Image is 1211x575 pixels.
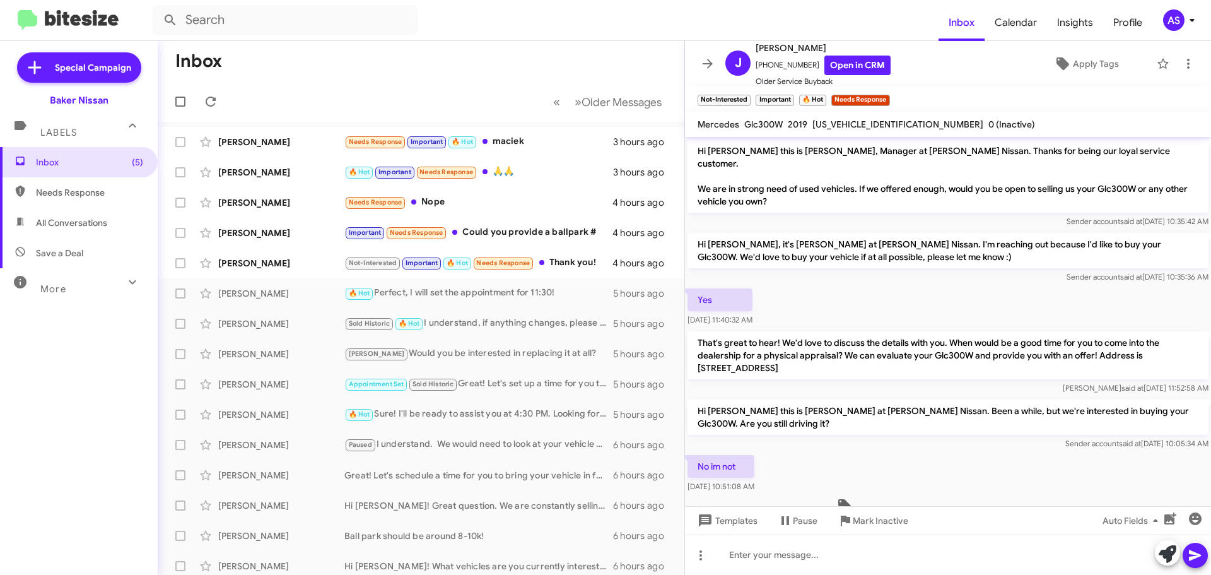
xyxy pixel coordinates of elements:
div: [PERSON_NAME] [218,166,344,179]
span: 🔥 Hot [447,259,468,267]
span: Tagged as 'Not-Interested' on [DATE] 10:51:10 AM [832,498,1064,516]
button: Templates [685,509,768,532]
div: [PERSON_NAME] [218,499,344,512]
div: 5 hours ago [613,378,674,391]
div: 5 hours ago [613,408,674,421]
div: AS [1163,9,1185,31]
small: Important [756,95,793,106]
button: Previous [546,89,568,115]
span: 2019 [788,119,807,130]
div: 6 hours ago [613,560,674,572]
div: Nope [344,195,612,210]
span: Auto Fields [1103,509,1163,532]
div: [PERSON_NAME] [218,469,344,482]
span: Sender account [DATE] 10:35:36 AM [1067,272,1208,282]
div: 5 hours ago [613,348,674,360]
span: Needs Response [476,259,530,267]
button: Mark Inactive [828,509,918,532]
div: I understand, if anything changes, please let us know! Thank you. [344,316,613,331]
div: 6 hours ago [613,439,674,451]
button: Apply Tags [1021,52,1150,75]
span: All Conversations [36,216,107,229]
a: Calendar [985,4,1047,41]
span: Sender account [DATE] 10:05:34 AM [1065,439,1208,448]
div: Perfect, I will set the appointment for 11:30! [344,286,613,300]
input: Search [153,5,418,35]
span: J [735,53,742,73]
div: Would you be interested in replacing it at all? [344,347,613,361]
div: Thank you! [344,256,612,270]
span: 🔥 Hot [349,410,370,418]
span: 0 (Inactive) [988,119,1035,130]
a: Insights [1047,4,1103,41]
div: Hi [PERSON_NAME]! What vehicles are you currently interested in, besides the 2021 Traverse? We mi... [344,560,613,572]
span: Paused [349,441,372,449]
div: [PERSON_NAME] [218,378,344,391]
div: Could you provide a ballpark # [344,225,612,240]
div: [PERSON_NAME] [218,530,344,542]
span: Save a Deal [36,247,83,259]
span: [PERSON_NAME] [756,40,891,56]
div: Baker Nissan [50,94,108,107]
div: 5 hours ago [613,317,674,330]
span: Important [411,138,443,146]
span: Important [378,168,411,176]
span: 🔥 Hot [399,319,420,328]
p: Yes [687,288,752,311]
span: [US_VEHICLE_IDENTIFICATION_NUMBER] [812,119,983,130]
span: Needs Response [390,228,443,237]
p: Hi [PERSON_NAME], it's [PERSON_NAME] at [PERSON_NAME] Nissan. I'm reaching out because I'd like t... [687,233,1208,268]
h1: Inbox [175,51,222,71]
span: Older Service Buyback [756,75,891,88]
span: [PERSON_NAME] [349,350,405,358]
span: 🔥 Hot [349,289,370,297]
a: Open in CRM [824,56,891,75]
p: Hi [PERSON_NAME] this is [PERSON_NAME] at [PERSON_NAME] Nissan. Been a while, but we're intereste... [687,400,1208,435]
div: maciek [344,134,613,149]
span: Apply Tags [1073,52,1119,75]
small: Not-Interested [698,95,751,106]
span: Important [349,228,382,237]
span: Glc300W [744,119,783,130]
span: said at [1120,216,1142,226]
div: Hi [PERSON_NAME]! Great question. We are constantly selling our pre-owned inventory, and sometime... [344,499,613,512]
div: [PERSON_NAME] [218,257,344,270]
div: Great! Let's set up a time for you to come in and discuss your Armada. When would you be availabl... [344,377,613,391]
div: [PERSON_NAME] [218,439,344,451]
span: Important [406,259,438,267]
span: Older Messages [582,95,662,109]
div: Ball park should be around 8-10k! [344,530,613,542]
div: 4 hours ago [612,257,674,270]
span: Needs Response [349,198,402,206]
div: [PERSON_NAME] [218,287,344,300]
span: Needs Response [36,186,143,199]
button: Next [567,89,669,115]
div: [PERSON_NAME] [218,136,344,148]
span: Mercedes [698,119,739,130]
span: Needs Response [349,138,402,146]
span: Appointment Set [349,380,404,388]
span: [DATE] 10:51:08 AM [687,482,754,491]
div: 4 hours ago [612,196,674,209]
div: [PERSON_NAME] [218,348,344,360]
span: Sold Historic [412,380,454,388]
p: That's great to hear! We'd love to discuss the details with you. When would be a good time for yo... [687,331,1208,379]
div: [PERSON_NAME] [218,560,344,572]
div: 3 hours ago [613,166,674,179]
span: [PERSON_NAME] [DATE] 11:52:58 AM [1063,383,1208,393]
span: Pause [793,509,817,532]
div: 6 hours ago [613,469,674,482]
span: 🔥 Hot [452,138,473,146]
span: [DATE] 11:40:32 AM [687,315,752,324]
div: 4 hours ago [612,227,674,239]
div: [PERSON_NAME] [218,408,344,421]
div: [PERSON_NAME] [218,196,344,209]
button: Auto Fields [1092,509,1173,532]
a: Inbox [939,4,985,41]
span: said at [1121,383,1144,393]
a: Special Campaign [17,52,141,83]
small: 🔥 Hot [799,95,826,106]
p: No im not [687,455,754,478]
